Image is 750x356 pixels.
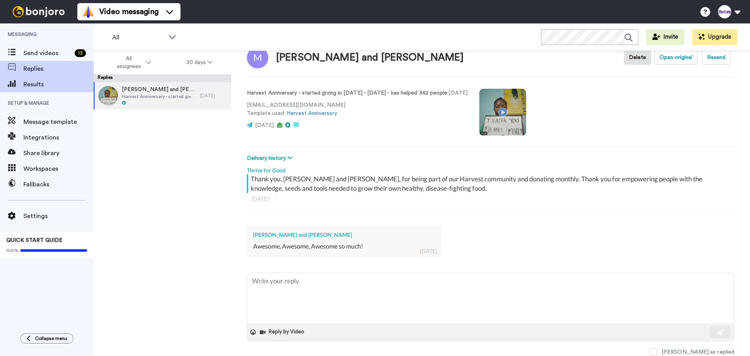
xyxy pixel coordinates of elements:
[169,55,230,70] button: 30 days
[23,64,94,73] span: Replies
[23,133,94,142] span: Integrations
[98,86,118,106] img: 4b4f4646-2a88-4ec6-8f36-001fa7ff313f-thumb.jpg
[95,52,169,73] button: All assignees
[94,82,231,109] a: [PERSON_NAME] and [PERSON_NAME]Harvest Anniversary - started giving in [DATE] - [DATE] - has help...
[259,326,307,338] button: Reply by Video
[6,247,18,254] span: 100%
[247,89,468,97] p: : [DATE]
[94,74,231,82] div: Replies
[255,123,274,128] span: [DATE]
[624,50,651,65] button: Delete
[23,48,71,58] span: Send videos
[654,50,697,65] button: Open original
[252,195,730,203] div: [DATE]
[253,231,436,239] div: [PERSON_NAME] and [PERSON_NAME]
[20,333,73,343] button: Collapse menu
[247,90,447,96] strong: Harvest Anniversary - started giving in [DATE] - [DATE] - has helped 342 people
[23,211,94,221] span: Settings
[200,93,227,99] div: [DATE]
[82,5,95,18] img: vm-color.svg
[113,55,145,70] span: All assignees
[247,163,734,174] div: Thrive for Good
[662,348,734,356] div: [PERSON_NAME] as replied
[23,148,94,158] span: Share library
[702,50,730,65] button: Resend
[247,47,268,68] img: Image of Michael and Marilyn Ufkes
[122,93,196,100] span: Harvest Anniversary - started giving in [DATE] - [DATE] - has helped 342 people
[420,247,437,255] div: [DATE]
[23,117,94,127] span: Message template
[23,164,94,174] span: Workspaces
[251,174,732,193] div: Thank you, [PERSON_NAME] and [PERSON_NAME], for being part of our Harvest community and donating ...
[247,101,468,118] p: [EMAIL_ADDRESS][DOMAIN_NAME] Template used:
[23,180,94,189] span: Fallbacks
[253,242,436,251] div: Awesome, Awesome, Awesome so much!
[9,6,68,17] img: bj-logo-header-white.svg
[122,86,196,93] span: [PERSON_NAME] and [PERSON_NAME]
[287,111,337,116] a: Harvest Anniversary
[247,154,295,163] button: Delivery history
[276,52,464,63] div: [PERSON_NAME] and [PERSON_NAME]
[23,80,94,89] span: Results
[692,29,737,45] button: Upgrade
[35,335,67,342] span: Collapse menu
[6,238,62,243] span: QUICK START GUIDE
[716,329,725,335] img: send-white.svg
[112,33,164,42] span: All
[75,49,86,57] div: 13
[646,29,684,45] button: Invite
[99,6,159,17] span: Video messaging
